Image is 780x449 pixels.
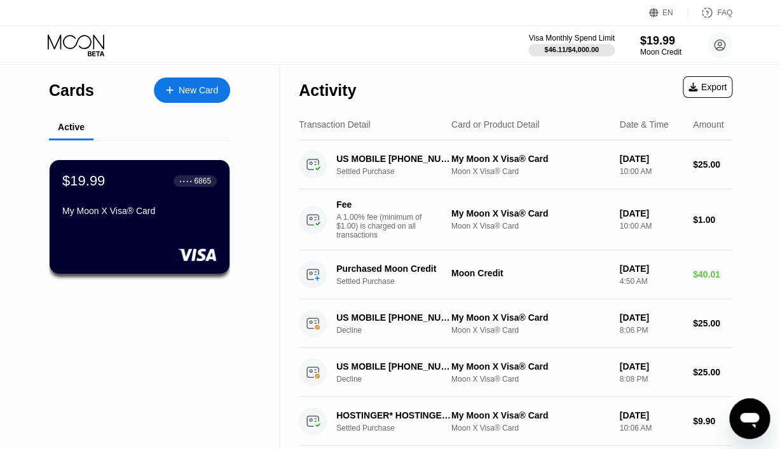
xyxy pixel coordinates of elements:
div: My Moon X Visa® Card [451,154,610,164]
div: FAQ [717,8,732,17]
div: $19.99● ● ● ●6865My Moon X Visa® Card [50,160,229,274]
div: New Card [179,85,218,96]
div: Moon Credit [640,48,681,57]
div: My Moon X Visa® Card [451,312,610,323]
div: US MOBILE [PHONE_NUMBER] US [336,361,455,372]
div: A 1.00% fee (minimum of $1.00) is charged on all transactions [336,213,432,239]
div: Decline [336,375,464,384]
div: My Moon X Visa® Card [451,208,610,218]
div: Visa Monthly Spend Limit$46.11/$4,000.00 [528,34,614,57]
div: Moon X Visa® Card [451,326,610,335]
div: Moon X Visa® Card [451,222,610,231]
iframe: Button to launch messaging window [729,398,770,439]
div: Cards [49,81,94,100]
div: Moon X Visa® Card [451,424,610,432]
div: Transaction Detail [299,119,370,130]
div: US MOBILE [PHONE_NUMBER] US [336,154,455,164]
div: 10:00 AM [619,167,682,176]
div: Moon Credit [451,268,610,278]
div: [DATE] [619,264,682,274]
div: US MOBILE [PHONE_NUMBER] US [336,312,455,323]
div: HOSTINGER* HOSTINGER.C [PHONE_NUMBER] CYSettled PurchaseMy Moon X Visa® CardMoon X Visa® Card[DAT... [299,397,732,446]
div: Purchased Moon CreditSettled PurchaseMoon Credit[DATE]4:50 AM$40.01 [299,250,732,299]
div: [DATE] [619,208,682,218]
div: Visa Monthly Spend Limit [528,34,614,43]
div: [DATE] [619,410,682,420]
div: [DATE] [619,312,682,323]
div: $19.99 [62,173,105,189]
div: $19.99Moon Credit [640,34,681,57]
div: Export [683,76,732,98]
div: Amount [693,119,723,130]
div: $25.00 [693,159,732,170]
div: $46.11 / $4,000.00 [544,46,599,53]
div: Activity [299,81,356,100]
div: My Moon X Visa® Card [451,361,610,372]
div: $1.00 [693,215,732,225]
div: 8:06 PM [619,326,682,335]
div: My Moon X Visa® Card [62,206,217,216]
div: EN [662,8,673,17]
div: Settled Purchase [336,277,464,286]
div: $9.90 [693,416,732,426]
div: 4:50 AM [619,277,682,286]
div: Settled Purchase [336,424,464,432]
div: ● ● ● ● [179,179,192,183]
div: Settled Purchase [336,167,464,176]
div: Active [58,122,85,132]
div: Date & Time [619,119,668,130]
div: $40.01 [693,269,732,279]
div: $19.99 [640,34,681,48]
div: Decline [336,326,464,335]
div: My Moon X Visa® Card [451,410,610,420]
div: [DATE] [619,361,682,372]
div: $25.00 [693,318,732,328]
div: HOSTINGER* HOSTINGER.C [PHONE_NUMBER] CY [336,410,455,420]
div: Moon X Visa® Card [451,167,610,176]
div: EN [649,6,688,19]
div: 10:06 AM [619,424,682,432]
div: US MOBILE [PHONE_NUMBER] USDeclineMy Moon X Visa® CardMoon X Visa® Card[DATE]8:08 PM$25.00 [299,348,732,397]
div: FeeA 1.00% fee (minimum of $1.00) is charged on all transactionsMy Moon X Visa® CardMoon X Visa® ... [299,189,732,250]
div: FAQ [688,6,732,19]
div: Purchased Moon Credit [336,264,455,274]
div: Export [688,82,727,92]
div: 8:08 PM [619,375,682,384]
div: Card or Product Detail [451,119,540,130]
div: $25.00 [693,367,732,377]
div: 10:00 AM [619,222,682,231]
div: Moon X Visa® Card [451,375,610,384]
div: [DATE] [619,154,682,164]
div: US MOBILE [PHONE_NUMBER] USSettled PurchaseMy Moon X Visa® CardMoon X Visa® Card[DATE]10:00 AM$25.00 [299,140,732,189]
div: 6865 [194,177,211,185]
div: US MOBILE [PHONE_NUMBER] USDeclineMy Moon X Visa® CardMoon X Visa® Card[DATE]8:06 PM$25.00 [299,299,732,348]
div: New Card [154,77,230,103]
div: Fee [336,199,425,210]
